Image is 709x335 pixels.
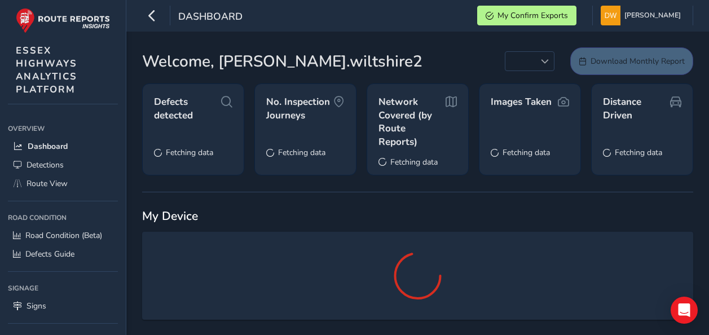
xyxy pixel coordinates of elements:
[8,280,118,297] div: Signage
[142,208,198,224] span: My Device
[142,50,422,73] span: Welcome, [PERSON_NAME].wiltshire2
[477,6,576,25] button: My Confirm Exports
[154,95,221,122] span: Defects detected
[266,95,333,122] span: No. Inspection Journeys
[503,147,550,158] span: Fetching data
[8,245,118,263] a: Defects Guide
[601,6,620,25] img: diamond-layout
[603,95,670,122] span: Distance Driven
[671,297,698,324] div: Open Intercom Messenger
[27,160,64,170] span: Detections
[615,147,662,158] span: Fetching data
[497,10,568,21] span: My Confirm Exports
[27,301,46,311] span: Signs
[16,44,77,96] span: ESSEX HIGHWAYS ANALYTICS PLATFORM
[8,137,118,156] a: Dashboard
[378,95,446,149] span: Network Covered (by Route Reports)
[390,157,438,167] span: Fetching data
[8,226,118,245] a: Road Condition (Beta)
[278,147,325,158] span: Fetching data
[16,8,110,33] img: rr logo
[601,6,685,25] button: [PERSON_NAME]
[178,10,243,25] span: Dashboard
[28,141,68,152] span: Dashboard
[25,249,74,259] span: Defects Guide
[8,156,118,174] a: Detections
[491,95,552,109] span: Images Taken
[8,120,118,137] div: Overview
[8,209,118,226] div: Road Condition
[27,178,68,189] span: Route View
[25,230,102,241] span: Road Condition (Beta)
[624,6,681,25] span: [PERSON_NAME]
[166,147,213,158] span: Fetching data
[8,174,118,193] a: Route View
[8,297,118,315] a: Signs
